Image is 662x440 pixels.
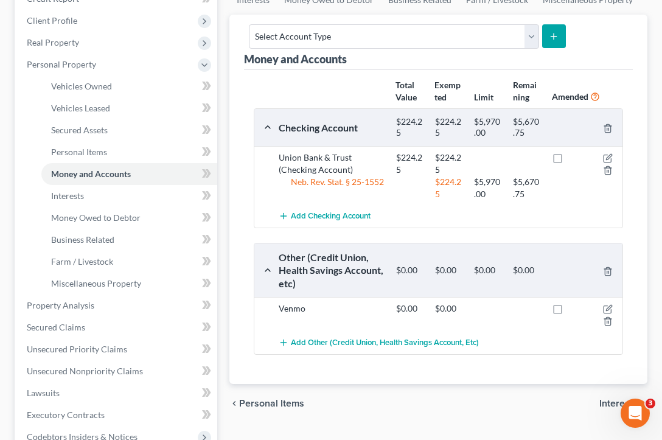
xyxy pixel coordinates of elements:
a: Farm / Livestock [41,251,217,273]
div: $0.00 [429,302,468,315]
button: Add Other (Credit Union, Health Savings Account, etc) [279,332,479,354]
div: $5,970.00 [468,176,507,200]
span: Real Property [27,37,79,47]
span: Unsecured Priority Claims [27,344,127,354]
a: Executory Contracts [17,404,217,426]
a: Secured Assets [41,119,217,141]
a: Business Related [41,229,217,251]
a: Unsecured Nonpriority Claims [17,360,217,382]
div: $0.00 [390,265,429,276]
span: Executory Contracts [27,410,105,420]
strong: Exempted [434,80,461,102]
a: Interests [41,185,217,207]
span: Money Owed to Debtor [51,212,141,223]
a: Unsecured Priority Claims [17,338,217,360]
a: Property Analysis [17,295,217,316]
div: Money and Accounts [244,52,347,66]
div: $224.25 [429,152,468,176]
div: $5,670.75 [507,176,546,200]
span: 3 [646,399,655,408]
span: Personal Property [27,59,96,69]
span: Personal Items [51,147,107,157]
div: $224.25 [429,176,468,200]
div: $0.00 [390,302,429,315]
span: Vehicles Owned [51,81,112,91]
div: Union Bank & Trust (Checking Account) [273,152,389,176]
strong: Amended [552,91,588,102]
span: Miscellaneous Property [51,278,141,288]
div: $0.00 [429,265,468,276]
div: Other (Credit Union, Health Savings Account, etc) [273,251,389,290]
button: Interests chevron_right [599,399,647,408]
strong: Limit [474,92,493,102]
i: chevron_left [229,399,239,408]
span: Secured Assets [51,125,108,135]
a: Personal Items [41,141,217,163]
div: $224.25 [390,152,429,176]
div: $5,970.00 [468,116,507,139]
a: Vehicles Leased [41,97,217,119]
div: $0.00 [468,265,507,276]
div: $0.00 [507,265,546,276]
span: Money and Accounts [51,169,131,179]
span: Personal Items [239,399,304,408]
span: Interests [599,399,638,408]
span: Lawsuits [27,388,60,398]
a: Lawsuits [17,382,217,404]
span: Add Checking Account [291,212,371,222]
a: Secured Claims [17,316,217,338]
a: Miscellaneous Property [41,273,217,295]
span: Vehicles Leased [51,103,110,113]
div: Neb. Rev. Stat. § 25-1552 [273,176,389,200]
span: Client Profile [27,15,77,26]
button: chevron_left Personal Items [229,399,304,408]
a: Vehicles Owned [41,75,217,97]
div: $224.25 [390,116,429,139]
div: Checking Account [273,121,389,134]
div: Venmo [273,302,389,327]
span: Add Other (Credit Union, Health Savings Account, etc) [291,338,479,348]
span: Interests [51,190,84,201]
button: Add Checking Account [279,205,371,228]
a: Money and Accounts [41,163,217,185]
iframe: Intercom live chat [621,399,650,428]
div: $224.25 [429,116,468,139]
span: Secured Claims [27,322,85,332]
span: Property Analysis [27,300,94,310]
span: Unsecured Nonpriority Claims [27,366,143,376]
strong: Total Value [395,80,417,102]
a: Money Owed to Debtor [41,207,217,229]
span: Farm / Livestock [51,256,113,267]
strong: Remaining [513,80,537,102]
span: Business Related [51,234,114,245]
div: $5,670.75 [507,116,546,139]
